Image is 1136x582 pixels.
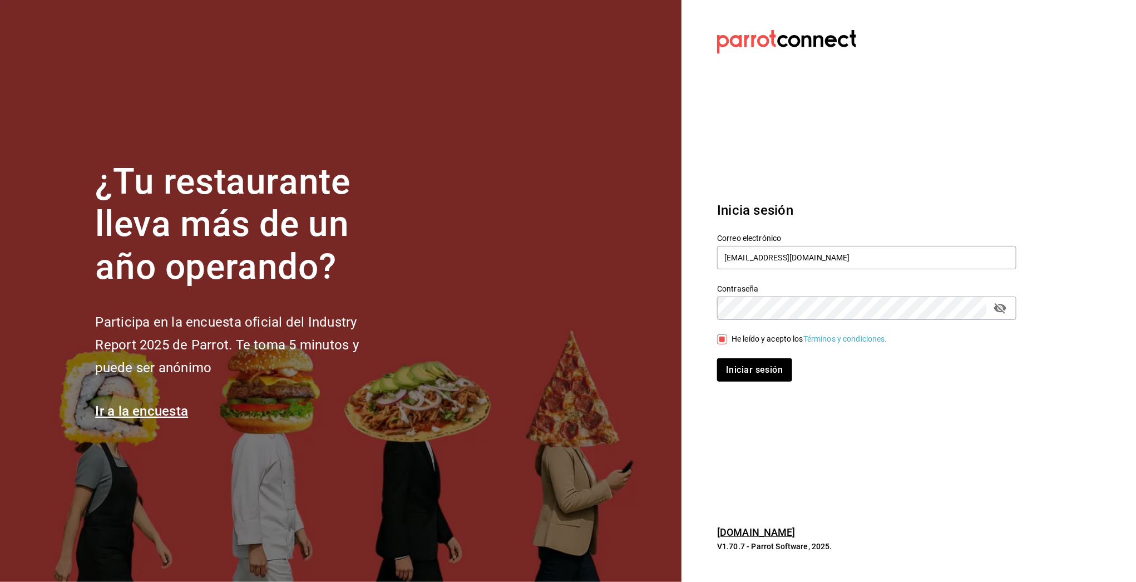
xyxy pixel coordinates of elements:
p: V1.70.7 - Parrot Software, 2025. [717,541,1016,552]
label: Correo electrónico [717,234,1016,242]
a: Términos y condiciones. [803,334,887,343]
button: Iniciar sesión [717,358,792,382]
button: passwordField [991,299,1010,318]
label: Contraseña [717,285,1016,293]
h3: Inicia sesión [717,200,1016,220]
a: [DOMAIN_NAME] [717,526,796,538]
h2: Participa en la encuesta oficial del Industry Report 2025 de Parrot. Te toma 5 minutos y puede se... [96,311,396,379]
input: Ingresa tu correo electrónico [717,246,1016,269]
div: He leído y acepto los [732,333,887,345]
a: Ir a la encuesta [96,403,189,419]
h1: ¿Tu restaurante lleva más de un año operando? [96,161,396,289]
